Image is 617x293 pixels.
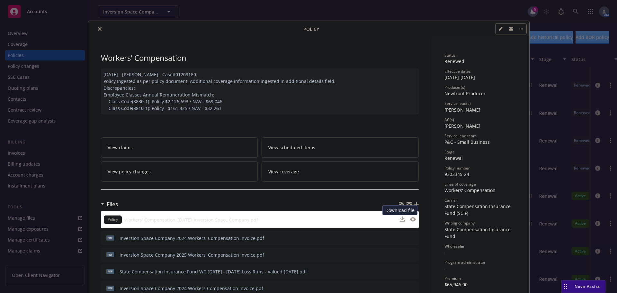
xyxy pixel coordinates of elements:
[107,200,118,208] h3: Files
[444,203,512,216] span: State Compensation Insurance Fund (SCIF)
[410,285,416,292] button: preview file
[444,265,446,271] span: -
[120,268,307,275] div: State Compensation Insurance Fund WC [DATE] - [DATE] Loss Runs - Valued [DATE].pdf
[124,216,258,223] span: Workers' Compensation_[DATE]_Inversion Space Company.pdf
[400,235,405,242] button: download file
[101,200,118,208] div: Files
[444,260,486,265] span: Program administrator
[106,217,119,223] span: Policy
[444,58,464,64] span: Renewed
[120,285,263,292] div: Inversion Space Company 2024 Workers Compensation Invoice.pdf
[108,144,133,151] span: View claims
[108,168,151,175] span: View policy changes
[120,252,264,258] div: Inversion Space Company 2025 Workers' Compensation Invoice.pdf
[444,155,463,161] span: Renewal
[444,133,477,139] span: Service lead team
[444,276,461,281] span: Premium
[561,280,605,293] button: Nova Assist
[444,123,480,129] span: [PERSON_NAME]
[101,137,258,158] a: View claims
[444,226,512,239] span: State Compensation Insurance Fund
[262,161,419,182] a: View coverage
[268,144,315,151] span: View scheduled items
[444,181,476,187] span: Lines of coverage
[101,69,419,114] div: [DATE] - [PERSON_NAME] - Case#01209180: Policy Ingested as per policy document. Additional covera...
[410,252,416,258] button: preview file
[561,280,569,293] div: Drag to move
[400,285,405,292] button: download file
[444,165,470,171] span: Policy number
[106,252,114,257] span: pdf
[262,137,419,158] a: View scheduled items
[106,269,114,274] span: pdf
[101,52,419,63] div: Workers' Compensation
[444,149,455,155] span: Stage
[382,205,417,215] div: Download file
[101,161,258,182] a: View policy changes
[444,197,457,203] span: Carrier
[303,26,319,32] span: Policy
[444,107,480,113] span: [PERSON_NAME]
[444,187,496,193] span: Workers' Compensation
[120,235,264,242] div: Inversion Space Company 2024 Workers' Compensation Invoice.pdf
[400,216,405,223] button: download file
[400,216,405,222] button: download file
[106,286,114,290] span: pdf
[410,235,416,242] button: preview file
[444,52,456,58] span: Status
[444,139,490,145] span: P&C - Small Business
[444,101,471,106] span: Service lead(s)
[400,252,405,258] button: download file
[444,90,486,96] span: Newfront Producer
[410,217,416,222] button: preview file
[444,171,469,177] span: 9303345-24
[444,69,471,74] span: Effective dates
[444,220,475,226] span: Writing company
[400,268,405,275] button: download file
[96,25,103,33] button: close
[444,249,446,255] span: -
[575,284,600,289] span: Nova Assist
[410,268,416,275] button: preview file
[444,85,465,90] span: Producer(s)
[444,69,516,81] div: [DATE] - [DATE]
[444,243,465,249] span: Wholesaler
[410,216,416,223] button: preview file
[106,235,114,240] span: pdf
[444,281,468,288] span: $65,946.00
[268,168,299,175] span: View coverage
[444,117,454,123] span: AC(s)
